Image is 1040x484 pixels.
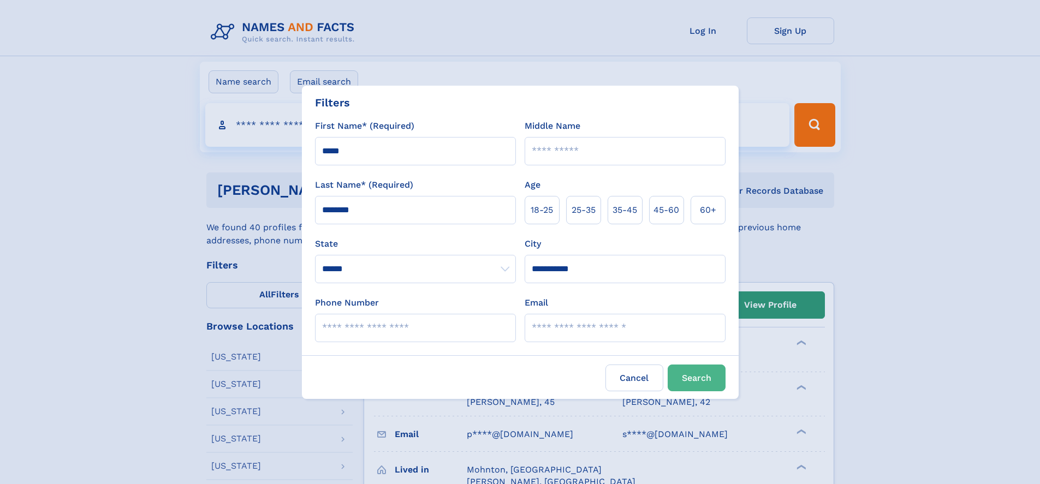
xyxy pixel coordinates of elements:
label: Age [525,178,540,192]
label: Phone Number [315,296,379,309]
label: City [525,237,541,250]
label: First Name* (Required) [315,119,414,133]
label: State [315,237,516,250]
label: Middle Name [525,119,580,133]
span: 25‑35 [572,204,596,217]
span: 35‑45 [613,204,637,217]
span: 45‑60 [653,204,679,217]
label: Last Name* (Required) [315,178,413,192]
button: Search [668,365,726,391]
label: Cancel [605,365,663,391]
span: 18‑25 [531,204,553,217]
div: Filters [315,94,350,111]
label: Email [525,296,548,309]
span: 60+ [700,204,716,217]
